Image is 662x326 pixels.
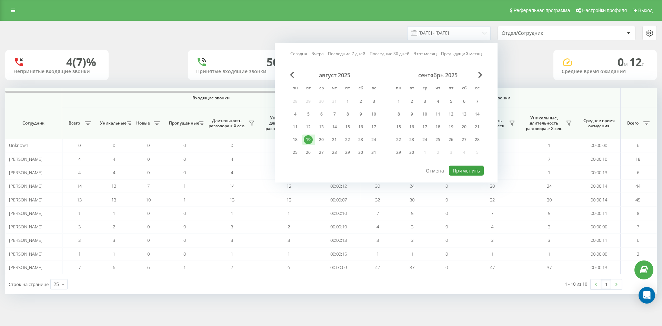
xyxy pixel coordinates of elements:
div: сб 20 сент. 2025 г. [458,122,471,132]
div: 4 [291,110,300,119]
span: 4 [78,156,81,162]
div: пн 1 сент. 2025 г. [392,96,405,107]
span: 32 [490,197,495,203]
span: 4 [113,169,115,176]
td: 00:00:00 [578,247,621,261]
span: 7 [377,210,379,216]
span: 0 [183,169,186,176]
a: Предыдущий месяц [441,50,482,57]
span: 3 [231,237,233,243]
span: [PERSON_NAME] [9,197,42,203]
div: 23 [407,135,416,144]
a: Последние 7 дней [328,50,365,57]
span: 1 [548,251,550,257]
span: 0 [147,251,150,257]
div: 26 [304,148,313,157]
span: 0 [445,183,448,189]
span: 1 [491,251,493,257]
div: 30 [407,148,416,157]
div: пт 26 сент. 2025 г. [444,135,458,145]
span: Длительность разговора > Х сек. [207,118,247,129]
div: 6 [460,97,469,106]
span: 1 [231,210,233,216]
div: чт 11 сент. 2025 г. [431,109,444,119]
span: 0 [445,197,448,203]
div: вс 21 сент. 2025 г. [471,122,484,132]
div: вт 5 авг. 2025 г. [302,109,315,119]
span: 3 [548,237,550,243]
span: 13 [230,197,234,203]
span: 0 [618,55,629,69]
abbr: воскресенье [472,83,482,94]
div: чт 18 сент. 2025 г. [431,122,444,132]
span: 6 [147,264,150,270]
span: 24 [410,183,414,189]
div: ср 27 авг. 2025 г. [315,147,328,158]
span: 0 [183,210,186,216]
span: 1 [113,210,115,216]
span: 2 [637,251,639,257]
span: 24 [547,183,552,189]
span: 4 [231,169,233,176]
span: 0 [231,142,233,148]
td: 00:00:14 [578,179,621,193]
span: 30 [547,197,552,203]
div: 22 [394,135,403,144]
span: 4 [491,224,493,230]
span: 0 [113,142,115,148]
div: сентябрь 2025 [392,72,484,79]
span: 1 [183,264,186,270]
div: вт 26 авг. 2025 г. [302,147,315,158]
div: 26 [447,135,455,144]
span: [PERSON_NAME] [9,264,42,270]
span: 6 [637,237,639,243]
span: 12 [111,183,116,189]
div: 25 [291,148,300,157]
span: 2 [113,224,115,230]
abbr: суббота [459,83,469,94]
span: 4 [231,156,233,162]
span: 4 [377,224,379,230]
div: вт 16 сент. 2025 г. [405,122,418,132]
div: 50 [267,56,279,69]
span: c [642,60,644,68]
div: чт 25 сент. 2025 г. [431,135,444,145]
div: 25 [53,281,59,288]
abbr: вторник [303,83,313,94]
div: 19 [447,122,455,131]
div: 16 [407,122,416,131]
span: 1 [183,183,186,189]
abbr: суббота [355,83,366,94]
a: Вчера [311,50,324,57]
span: [PERSON_NAME] [9,183,42,189]
div: 17 [369,122,378,131]
div: вт 30 сент. 2025 г. [405,147,418,158]
div: чт 21 авг. 2025 г. [328,135,341,145]
span: 0 [147,169,150,176]
div: 29 [394,148,403,157]
span: 13 [287,197,291,203]
span: Next Month [478,72,482,78]
div: 5 [447,97,455,106]
span: 0 [147,237,150,243]
div: 16 [356,122,365,131]
td: 00:00:12 [317,179,360,193]
span: 6 [637,142,639,148]
td: 00:00:10 [317,220,360,234]
span: Выход [638,8,653,13]
span: 32 [375,197,380,203]
span: 0 [183,237,186,243]
span: 1 [288,210,290,216]
div: вс 7 сент. 2025 г. [471,96,484,107]
button: Применить [449,166,484,176]
div: сб 16 авг. 2025 г. [354,122,367,132]
span: 1 [231,251,233,257]
abbr: среда [420,83,430,94]
span: Всего [66,120,83,126]
div: вт 2 сент. 2025 г. [405,96,418,107]
span: 0 [445,251,448,257]
span: м [624,60,629,68]
span: 3 [231,224,233,230]
abbr: четверг [329,83,340,94]
div: пт 12 сент. 2025 г. [444,109,458,119]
